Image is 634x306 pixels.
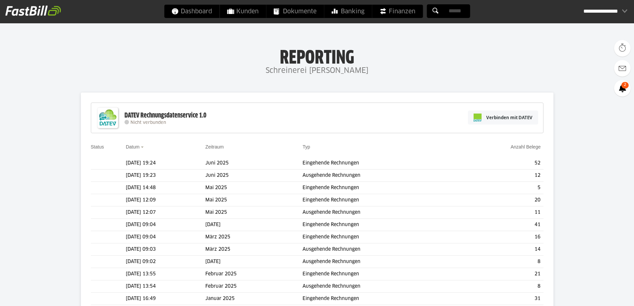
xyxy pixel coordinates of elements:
td: Ausgehende Rechnungen [303,256,456,268]
td: Eingehende Rechnungen [303,219,456,231]
a: Anzahl Belege [511,144,540,150]
span: Verbinden mit DATEV [486,114,532,121]
td: Eingehende Rechnungen [303,194,456,206]
td: [DATE] [205,219,303,231]
td: Eingehende Rechnungen [303,231,456,243]
td: [DATE] 14:48 [126,182,205,194]
td: Februar 2025 [205,280,303,293]
td: Juni 2025 [205,157,303,169]
a: Status [91,144,104,150]
td: März 2025 [205,243,303,256]
img: DATEV-Datenservice Logo [95,105,121,131]
td: [DATE] 09:02 [126,256,205,268]
td: [DATE] 13:55 [126,268,205,280]
td: [DATE] 09:04 [126,231,205,243]
td: 20 [456,194,543,206]
td: 12 [456,169,543,182]
td: Ausgehende Rechnungen [303,280,456,293]
td: Ausgehende Rechnungen [303,206,456,219]
img: sort_desc.gif [141,147,145,148]
span: Dashboard [171,5,212,18]
a: Verbinden mit DATEV [468,111,538,125]
iframe: Öffnet ein Widget, in dem Sie weitere Informationen finden [583,286,627,303]
a: Typ [303,144,310,150]
img: pi-datev-logo-farbig-24.svg [474,114,482,122]
td: [DATE] 12:07 [126,206,205,219]
a: Finanzen [372,5,423,18]
td: [DATE] 13:54 [126,280,205,293]
a: Banking [324,5,372,18]
div: DATEV Rechnungsdatenservice 1.0 [124,111,206,120]
td: [DATE] 09:03 [126,243,205,256]
td: [DATE] 09:04 [126,219,205,231]
td: Eingehende Rechnungen [303,157,456,169]
td: 8 [456,280,543,293]
td: Eingehende Rechnungen [303,293,456,305]
td: Mai 2025 [205,206,303,219]
a: 2 [614,80,631,97]
td: [DATE] 16:49 [126,293,205,305]
td: Februar 2025 [205,268,303,280]
td: 31 [456,293,543,305]
td: [DATE] 19:23 [126,169,205,182]
td: Mai 2025 [205,182,303,194]
a: Dashboard [164,5,219,18]
td: Ausgehende Rechnungen [303,169,456,182]
td: 21 [456,268,543,280]
td: 14 [456,243,543,256]
span: Banking [331,5,364,18]
td: 16 [456,231,543,243]
a: Kunden [220,5,266,18]
span: 2 [621,82,629,89]
span: Dokumente [274,5,317,18]
td: [DATE] 19:24 [126,157,205,169]
td: März 2025 [205,231,303,243]
span: Nicht verbunden [130,121,166,125]
img: fastbill_logo_white.png [5,5,61,16]
a: Zeitraum [205,144,224,150]
td: 8 [456,256,543,268]
td: Januar 2025 [205,293,303,305]
td: 52 [456,157,543,169]
h1: Reporting [67,47,567,64]
span: Finanzen [379,5,415,18]
td: Eingehende Rechnungen [303,182,456,194]
td: [DATE] [205,256,303,268]
td: Eingehende Rechnungen [303,268,456,280]
td: Mai 2025 [205,194,303,206]
span: Kunden [227,5,259,18]
td: Juni 2025 [205,169,303,182]
td: [DATE] 12:09 [126,194,205,206]
a: Datum [126,144,139,150]
td: 5 [456,182,543,194]
a: Dokumente [266,5,324,18]
td: 41 [456,219,543,231]
td: Ausgehende Rechnungen [303,243,456,256]
td: 11 [456,206,543,219]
